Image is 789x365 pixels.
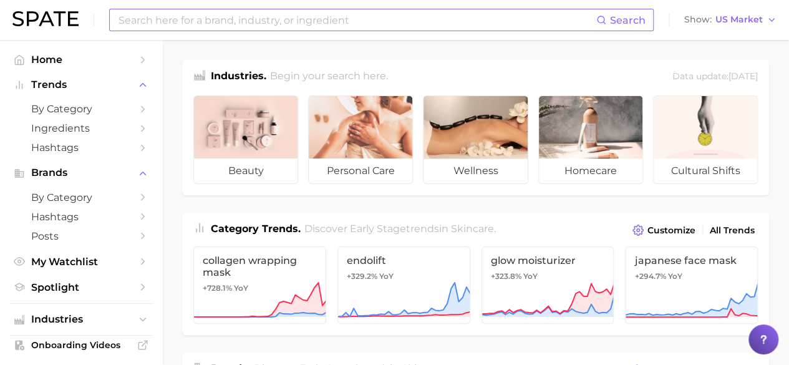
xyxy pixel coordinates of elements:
span: All Trends [710,225,755,236]
span: by Category [31,192,131,203]
span: +329.2% [347,271,377,281]
span: Discover Early Stage trends in . [304,223,496,235]
span: collagen wrapping mask [203,255,317,278]
span: YoY [523,271,538,281]
span: wellness [424,158,527,183]
span: glow moisturizer [491,255,605,266]
button: Industries [10,310,152,329]
span: Industries [31,314,131,325]
a: glow moisturizer+323.8% YoY [482,246,614,324]
span: endolift [347,255,461,266]
a: Ingredients [10,119,152,138]
span: Show [684,16,712,23]
span: +294.7% [634,271,666,281]
a: japanese face mask+294.7% YoY [625,246,758,324]
span: personal care [309,158,412,183]
button: Brands [10,163,152,182]
a: by Category [10,188,152,207]
a: Spotlight [10,278,152,297]
span: Onboarding Videos [31,339,131,351]
span: YoY [667,271,682,281]
a: cultural shifts [653,95,758,184]
span: skincare [451,223,494,235]
a: beauty [193,95,298,184]
span: +728.1% [203,283,232,293]
button: ShowUS Market [681,12,780,28]
img: SPATE [12,11,79,26]
div: Data update: [DATE] [672,69,758,85]
a: homecare [538,95,643,184]
span: homecare [539,158,642,183]
button: Customize [629,221,699,239]
span: Brands [31,167,131,178]
a: Home [10,50,152,69]
span: YoY [234,283,248,293]
span: YoY [379,271,394,281]
span: Home [31,54,131,66]
a: Hashtags [10,207,152,226]
span: Hashtags [31,142,131,153]
h1: Industries. [211,69,266,85]
a: Posts [10,226,152,246]
a: by Category [10,99,152,119]
a: All Trends [707,222,758,239]
span: My Watchlist [31,256,131,268]
a: wellness [423,95,528,184]
span: Spotlight [31,281,131,293]
span: japanese face mask [634,255,748,266]
a: My Watchlist [10,252,152,271]
a: collagen wrapping mask+728.1% YoY [193,246,326,324]
span: by Category [31,103,131,115]
a: Onboarding Videos [10,336,152,354]
a: Hashtags [10,138,152,157]
span: Ingredients [31,122,131,134]
span: Hashtags [31,211,131,223]
span: beauty [194,158,298,183]
button: Trends [10,75,152,94]
span: Trends [31,79,131,90]
span: Category Trends . [211,223,301,235]
a: personal care [308,95,413,184]
h2: Begin your search here. [270,69,388,85]
a: endolift+329.2% YoY [337,246,470,324]
input: Search here for a brand, industry, or ingredient [117,9,596,31]
span: cultural shifts [654,158,757,183]
span: Search [610,14,646,26]
span: Customize [647,225,695,236]
span: +323.8% [491,271,521,281]
span: US Market [715,16,763,23]
span: Posts [31,230,131,242]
